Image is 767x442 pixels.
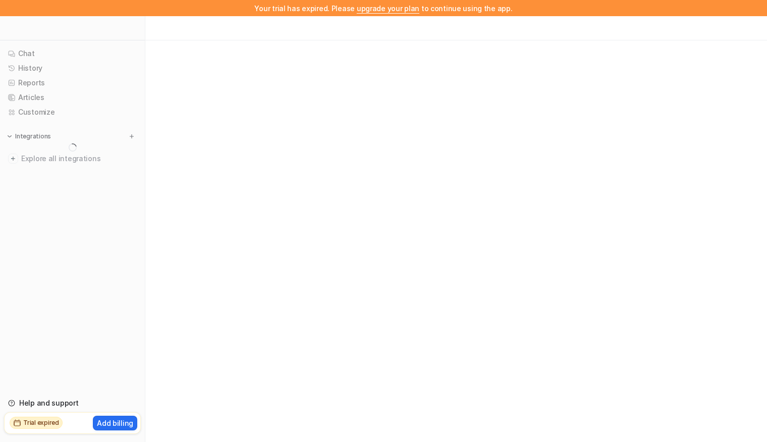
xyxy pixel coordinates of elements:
[21,151,137,167] span: Explore all integrations
[357,4,419,13] a: upgrade your plan
[8,154,18,164] img: explore all integrations
[4,152,141,166] a: Explore all integrations
[4,105,141,119] a: Customize
[4,61,141,75] a: History
[4,396,141,410] a: Help and support
[15,132,51,140] p: Integrations
[6,133,13,140] img: expand menu
[4,76,141,90] a: Reports
[23,418,59,427] h2: Trial expired
[128,133,135,140] img: menu_add.svg
[4,46,141,61] a: Chat
[93,416,137,430] button: Add billing
[4,90,141,105] a: Articles
[4,131,54,141] button: Integrations
[97,418,133,428] p: Add billing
